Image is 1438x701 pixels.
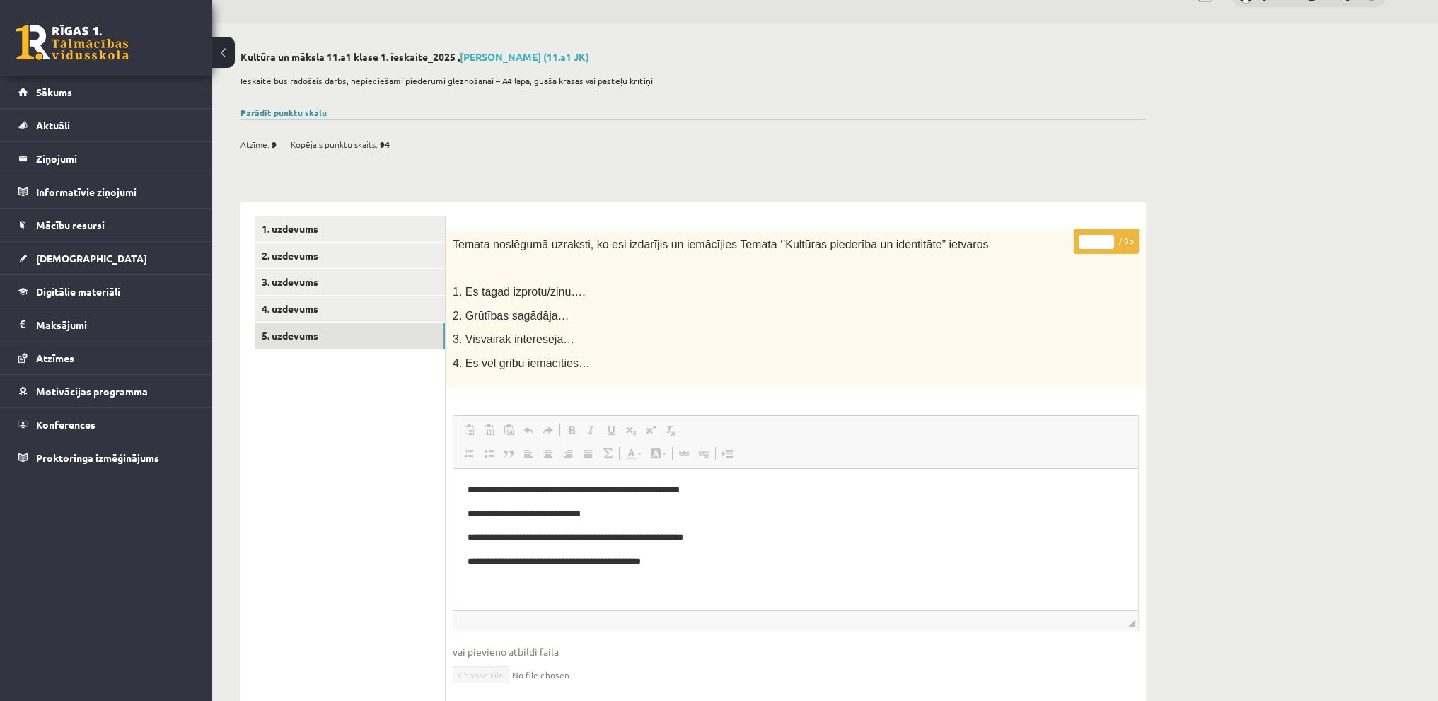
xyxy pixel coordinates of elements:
[255,216,445,242] a: 1. uzdevums
[661,421,680,439] a: Remove Format
[558,444,578,463] a: Align Right
[18,375,195,407] a: Motivācijas programma
[694,444,714,463] a: Unlink
[18,308,195,341] a: Maksājumi
[578,444,598,463] a: Justify
[1128,620,1135,627] span: Resize
[36,451,159,464] span: Proktoringa izmēģinājums
[18,209,195,241] a: Mācību resursi
[380,134,390,155] span: 94
[453,469,1138,610] iframe: Editor, wiswyg-editor-user-answer-47433996217020
[18,142,195,175] a: Ziņojumi
[18,175,195,208] a: Informatīvie ziņojumi
[479,421,499,439] a: Paste as plain text (Ctrl+Shift+V)
[36,352,74,364] span: Atzīmes
[18,275,195,308] a: Digitālie materiāli
[36,219,105,231] span: Mācību resursi
[601,421,621,439] a: Underline (Ctrl+U)
[255,323,445,349] a: 5. uzdevums
[479,444,499,463] a: Insert/Remove Bulleted List
[717,444,737,463] a: Insert Page Break for Printing
[453,238,988,250] span: Temata noslēgumā uzraksti, ko esi izdarījis un iemācījies Temata ‘’Kultūras piederība un identitā...
[36,142,195,175] legend: Ziņojumi
[453,310,569,322] span: 2. Grūtības sagādāja…
[36,285,120,298] span: Digitālie materiāli
[272,134,277,155] span: 9
[453,286,586,298] span: 1. Es tagad izprotu/zinu….
[18,408,195,441] a: Konferences
[255,243,445,269] a: 2. uzdevums
[518,444,538,463] a: Align Left
[36,308,195,341] legend: Maksājumi
[538,421,558,439] a: Redo (Ctrl+Y)
[459,444,479,463] a: Insert/Remove Numbered List
[36,385,148,398] span: Motivācijas programma
[621,421,641,439] a: Subscript
[518,421,538,439] a: Undo (Ctrl+Z)
[36,86,72,98] span: Sākums
[291,134,378,155] span: Kopējais punktu skaits:
[453,357,590,369] span: 4. Es vēl gribu iemācīties…
[36,418,95,431] span: Konferences
[453,644,1139,659] span: vai pievieno atbildi failā
[581,421,601,439] a: Italic (Ctrl+I)
[240,51,1146,63] h2: Kultūra un māksla 11.a1 klase 1. ieskaite_2025 ,
[18,441,195,474] a: Proktoringa izmēģinājums
[621,444,646,463] a: Text Color
[1074,229,1139,254] p: / 0p
[240,134,269,155] span: Atzīme:
[36,252,147,265] span: [DEMOGRAPHIC_DATA]
[453,333,574,345] span: 3. Visvairāk interesēja…
[598,444,617,463] a: Math
[499,444,518,463] a: Block Quote
[674,444,694,463] a: Link (Ctrl+K)
[36,119,70,132] span: Aktuāli
[255,296,445,322] a: 4. uzdevums
[646,444,671,463] a: Background Color
[240,107,327,118] a: Parādīt punktu skalu
[18,342,195,374] a: Atzīmes
[641,421,661,439] a: Superscript
[460,50,589,63] a: [PERSON_NAME] (11.a1 JK)
[459,421,479,439] a: Paste (Ctrl+V)
[499,421,518,439] a: Paste from Word
[562,421,581,439] a: Bold (Ctrl+B)
[538,444,558,463] a: Center
[18,242,195,274] a: [DEMOGRAPHIC_DATA]
[18,76,195,108] a: Sākums
[240,74,1139,87] p: Ieskaitē būs radošais darbs, nepieciešami piederumi gleznošanai – A4 lapa, guaša krāsas vai paste...
[255,269,445,295] a: 3. uzdevums
[18,109,195,141] a: Aktuāli
[16,25,129,60] a: Rīgas 1. Tālmācības vidusskola
[36,175,195,208] legend: Informatīvie ziņojumi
